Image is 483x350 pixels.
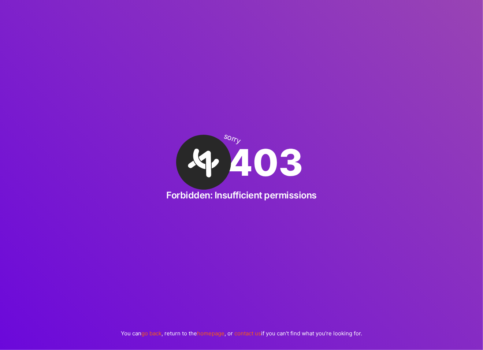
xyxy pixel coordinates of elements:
[223,132,242,145] div: sorry
[166,190,317,201] h2: Forbidden: Insufficient permissions
[197,330,224,337] a: homepage
[180,135,303,190] div: 403
[167,125,241,199] img: A·Team
[121,329,362,337] p: You can , return to the , or if you can't find what you're looking for.
[234,330,261,337] a: contact us
[141,330,161,337] a: go back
